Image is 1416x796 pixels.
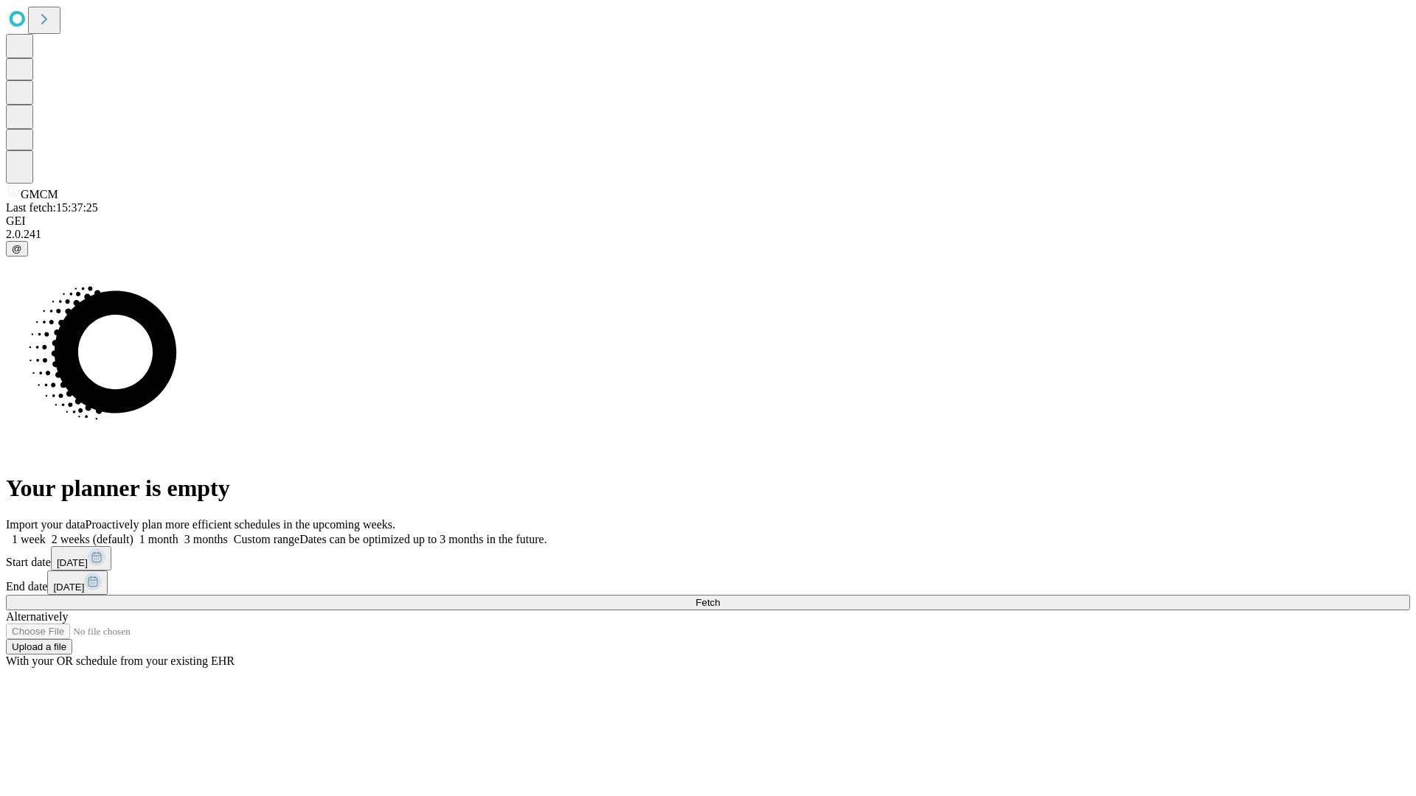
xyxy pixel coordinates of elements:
[6,654,235,667] span: With your OR schedule from your existing EHR
[6,639,72,654] button: Upload a file
[6,518,86,531] span: Import your data
[53,582,84,593] span: [DATE]
[139,533,178,545] span: 1 month
[6,214,1410,228] div: GEI
[184,533,228,545] span: 3 months
[6,241,28,256] button: @
[6,546,1410,570] div: Start date
[6,228,1410,241] div: 2.0.241
[12,243,22,254] span: @
[695,597,720,608] span: Fetch
[52,533,133,545] span: 2 weeks (default)
[57,557,88,568] span: [DATE]
[86,518,395,531] span: Proactively plan more efficient schedules in the upcoming weeks.
[21,188,58,200] span: GMCM
[51,546,111,570] button: [DATE]
[234,533,299,545] span: Custom range
[47,570,108,595] button: [DATE]
[12,533,46,545] span: 1 week
[6,201,98,214] span: Last fetch: 15:37:25
[6,595,1410,610] button: Fetch
[6,610,68,623] span: Alternatively
[6,475,1410,502] h1: Your planner is empty
[299,533,546,545] span: Dates can be optimized up to 3 months in the future.
[6,570,1410,595] div: End date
